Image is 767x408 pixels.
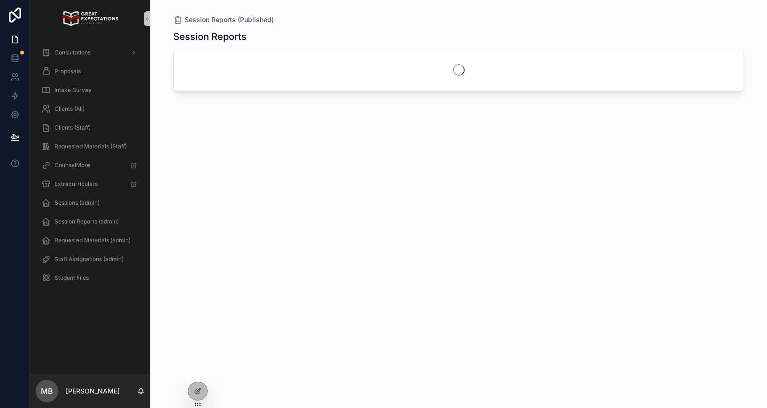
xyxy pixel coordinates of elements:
[41,385,53,397] span: MB
[173,15,274,24] a: Session Reports (Published)
[54,199,100,207] span: Sessions (admin)
[54,255,124,263] span: Staff Assignations (admin)
[36,63,145,80] a: Proposals
[54,49,91,56] span: Consultations
[36,82,145,99] a: Intake Survey
[36,138,145,155] a: Requested Materials (Staff)
[36,44,145,61] a: Consultations
[36,176,145,192] a: Extracurriculars
[36,157,145,174] a: CounselMore
[36,194,145,211] a: Sessions (admin)
[36,213,145,230] a: Session Reports (admin)
[62,11,118,26] img: App logo
[54,274,89,282] span: Student Files
[36,119,145,136] a: Clients (Staff)
[30,38,150,299] div: scrollable content
[36,100,145,117] a: Clients (All)
[54,68,81,75] span: Proposals
[54,180,98,188] span: Extracurriculars
[54,105,85,113] span: Clients (All)
[36,251,145,268] a: Staff Assignations (admin)
[54,86,92,94] span: Intake Survey
[54,162,90,169] span: CounselMore
[54,237,131,244] span: Requested Materials (admin)
[54,124,91,131] span: Clients (Staff)
[173,30,247,43] h1: Session Reports
[36,232,145,249] a: Requested Materials (admin)
[66,386,120,396] p: [PERSON_NAME]
[54,143,127,150] span: Requested Materials (Staff)
[54,218,119,225] span: Session Reports (admin)
[36,269,145,286] a: Student Files
[185,15,274,24] span: Session Reports (Published)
